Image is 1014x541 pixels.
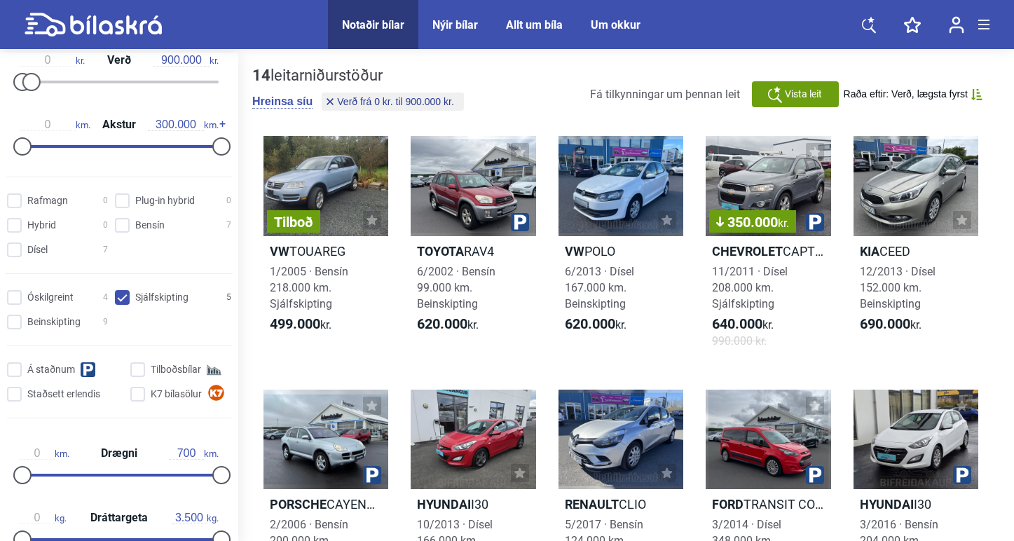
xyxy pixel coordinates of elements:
a: Um okkur [591,18,640,32]
span: 6/2013 · Dísel 167.000 km. Beinskipting [565,265,634,310]
span: 12/2013 · Dísel 152.000 km. Beinskipting [860,265,936,310]
span: Rafmagn [27,193,68,208]
span: Vista leit [785,87,822,102]
span: 7 [226,218,231,233]
img: parking.png [953,466,971,484]
a: Allt um bíla [506,18,563,32]
b: 620.000 [417,315,467,332]
span: 1/2005 · Bensín 218.000 km. Sjálfskipting [270,265,348,310]
span: kg. [20,512,67,524]
span: km. [169,447,219,460]
span: K7 bílasölur [151,387,202,402]
span: Plug-in hybrid [135,193,195,208]
b: Hyundai [417,497,471,512]
span: 5 [226,290,231,305]
h2: POLO [559,243,683,259]
b: 690.000 [860,315,910,332]
a: ToyotaRAV46/2002 · Bensín99.000 km. Beinskipting620.000kr. [411,136,535,362]
span: Dísel [27,242,48,257]
span: Dráttargeta [87,512,151,523]
a: KiaCEED12/2013 · Dísel152.000 km. Beinskipting690.000kr. [854,136,978,362]
a: Nýir bílar [432,18,478,32]
span: 350.000 [716,215,789,229]
span: km. [148,118,219,131]
span: km. [20,447,69,460]
span: Tilboðsbílar [151,362,201,377]
b: 620.000 [565,315,615,332]
span: 6/2002 · Bensín 99.000 km. Beinskipting [417,265,495,310]
span: kr. [565,316,626,333]
b: 14 [252,67,270,84]
span: Fá tilkynningar um þennan leit [590,88,740,101]
b: Ford [712,497,744,512]
img: user-login.svg [949,16,964,34]
b: Hyundai [860,497,914,512]
b: Chevrolet [712,244,783,259]
img: parking.png [806,466,824,484]
span: kr. [20,54,85,67]
b: 499.000 [270,315,320,332]
span: kr. [417,316,479,333]
img: parking.png [363,466,381,484]
span: 0 [103,218,108,233]
a: TilboðVWTOUAREG1/2005 · Bensín218.000 km. Sjálfskipting499.000kr. [263,136,388,362]
b: Toyota [417,244,464,259]
a: VWPOLO6/2013 · Dísel167.000 km. Beinskipting620.000kr. [559,136,683,362]
a: 350.000kr.ChevroletCAPTIVA LUX11/2011 · Dísel208.000 km. Sjálfskipting640.000kr.990.000 kr. [706,136,830,362]
span: kr. [153,54,219,67]
b: 640.000 [712,315,762,332]
span: Beinskipting [27,315,81,329]
span: Akstur [99,119,139,130]
h2: RAV4 [411,243,535,259]
span: 0 [226,193,231,208]
b: Renault [565,497,619,512]
span: 0 [103,193,108,208]
span: kr. [860,316,921,333]
b: Porsche [270,497,327,512]
button: Verð frá 0 kr. til 900.000 kr. [322,93,464,111]
span: Staðsett erlendis [27,387,100,402]
span: Sjálfskipting [135,290,189,305]
img: parking.png [806,213,824,231]
span: Verð [104,55,135,66]
span: 990.000 kr. [712,333,767,349]
span: 4 [103,290,108,305]
button: Raða eftir: Verð, lægsta fyrst [844,88,982,100]
button: Hreinsa síu [252,95,313,109]
h2: TOUAREG [263,243,388,259]
h2: CAPTIVA LUX [706,243,830,259]
span: kg. [172,512,219,524]
div: leitarniðurstöður [252,67,467,85]
h2: I30 [854,496,978,512]
span: Drægni [97,448,141,459]
h2: CAYENNE [263,496,388,512]
img: parking.png [511,213,529,231]
h2: CLIO [559,496,683,512]
span: kr. [270,316,331,333]
span: 11/2011 · Dísel 208.000 km. Sjálfskipting [712,265,788,310]
b: VW [270,244,289,259]
span: Bensín [135,218,165,233]
span: Tilboð [274,215,313,229]
span: Á staðnum [27,362,75,377]
span: Óskilgreint [27,290,74,305]
h2: CEED [854,243,978,259]
b: Kia [860,244,879,259]
a: Notaðir bílar [342,18,404,32]
span: Raða eftir: Verð, lægsta fyrst [844,88,968,100]
span: Verð frá 0 kr. til 900.000 kr. [337,97,454,107]
h2: TRANSIT CONNECT [706,496,830,512]
span: 7 [103,242,108,257]
span: km. [20,118,90,131]
span: kr. [712,316,774,333]
h2: I30 [411,496,535,512]
span: Hybrid [27,218,56,233]
span: kr. [778,217,789,230]
span: 9 [103,315,108,329]
b: VW [565,244,584,259]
